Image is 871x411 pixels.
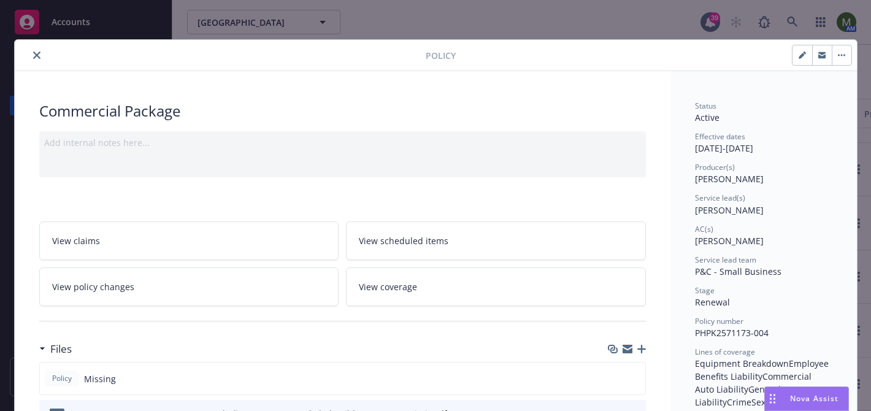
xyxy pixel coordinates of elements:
span: Effective dates [695,131,745,142]
span: Service lead(s) [695,193,745,203]
span: View coverage [359,280,417,293]
div: Commercial Package [39,101,646,121]
span: View claims [52,234,100,247]
div: [DATE] - [DATE] [695,131,832,155]
span: Lines of coverage [695,347,755,357]
span: [PERSON_NAME] [695,235,764,247]
span: Service lead team [695,255,756,265]
span: Policy [426,49,456,62]
div: Drag to move [765,387,780,410]
span: Crime [727,396,751,408]
span: AC(s) [695,224,713,234]
span: P&C - Small Business [695,266,781,277]
span: General Liability [695,383,783,408]
span: Stage [695,285,715,296]
div: Files [39,341,72,357]
span: Missing [84,372,116,385]
span: Policy number [695,316,743,326]
span: Status [695,101,716,111]
span: Equipment Breakdown [695,358,789,369]
button: close [29,48,44,63]
span: [PERSON_NAME] [695,204,764,216]
span: Employee Benefits Liability [695,358,831,382]
span: [PERSON_NAME] [695,173,764,185]
h3: Files [50,341,72,357]
button: Nova Assist [764,386,849,411]
a: View coverage [346,267,646,306]
span: Commercial Auto Liability [695,371,814,395]
a: View policy changes [39,267,339,306]
span: PHPK2571173-004 [695,327,769,339]
div: Add internal notes here... [44,136,641,149]
span: Active [695,112,719,123]
span: Nova Assist [790,393,838,404]
a: View claims [39,221,339,260]
span: Producer(s) [695,162,735,172]
span: View scheduled items [359,234,448,247]
span: View policy changes [52,280,134,293]
a: View scheduled items [346,221,646,260]
span: Policy [50,373,74,384]
span: Renewal [695,296,730,308]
